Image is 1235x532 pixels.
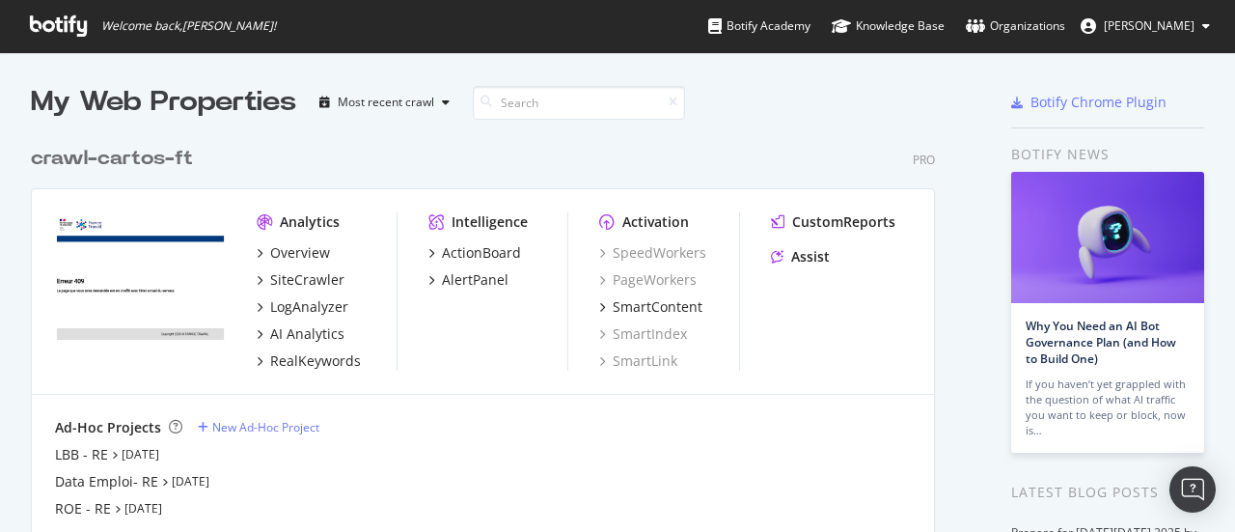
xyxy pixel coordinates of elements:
span: Welcome back, [PERSON_NAME] ! [101,18,276,34]
div: New Ad-Hoc Project [212,419,319,435]
a: Assist [771,247,830,266]
a: LogAnalyzer [257,297,348,317]
div: Ad-Hoc Projects [55,418,161,437]
button: Most recent crawl [312,87,457,118]
div: SiteCrawler [270,270,344,290]
a: [DATE] [124,500,162,517]
div: Botify Academy [708,16,810,36]
a: SmartLink [599,351,677,371]
div: Overview [270,243,330,263]
div: ActionBoard [442,243,521,263]
div: crawl-cartos-ft [31,145,193,173]
div: Analytics [280,212,340,232]
a: Overview [257,243,330,263]
a: PageWorkers [599,270,697,290]
div: Knowledge Base [832,16,945,36]
div: Latest Blog Posts [1011,482,1204,503]
a: ROE - RE [55,499,111,518]
div: My Web Properties [31,83,296,122]
div: AI Analytics [270,324,344,344]
div: CustomReports [792,212,895,232]
a: ActionBoard [428,243,521,263]
a: Data Emploi- RE [55,472,158,491]
a: crawl-cartos-ft [31,145,201,173]
div: Open Intercom Messenger [1169,466,1216,513]
div: Organizations [966,16,1065,36]
div: LogAnalyzer [270,297,348,317]
div: If you haven’t yet grappled with the question of what AI traffic you want to keep or block, now is… [1026,377,1190,438]
img: www.francetravail.fr [55,212,226,350]
a: New Ad-Hoc Project [198,419,319,435]
a: [DATE] [172,473,209,490]
img: Why You Need an AI Bot Governance Plan (and How to Build One) [1011,172,1204,303]
div: SmartContent [613,297,702,317]
a: AI Analytics [257,324,344,344]
a: SiteCrawler [257,270,344,290]
div: AlertPanel [442,270,508,290]
a: LBB - RE [55,445,108,464]
a: Botify Chrome Plugin [1011,93,1166,112]
span: Olivier Mitry [1104,17,1194,34]
a: AlertPanel [428,270,508,290]
button: [PERSON_NAME] [1065,11,1225,42]
div: Pro [913,152,935,168]
a: SmartIndex [599,324,687,344]
div: Botify Chrome Plugin [1030,93,1166,112]
div: Most recent crawl [338,97,434,108]
a: SpeedWorkers [599,243,706,263]
a: [DATE] [122,446,159,462]
div: RealKeywords [270,351,361,371]
div: Activation [622,212,689,232]
input: Search [473,86,685,120]
a: CustomReports [771,212,895,232]
div: Assist [791,247,830,266]
div: Botify news [1011,144,1204,165]
a: SmartContent [599,297,702,317]
a: RealKeywords [257,351,361,371]
div: Intelligence [452,212,528,232]
a: Why You Need an AI Bot Governance Plan (and How to Build One) [1026,318,1176,367]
